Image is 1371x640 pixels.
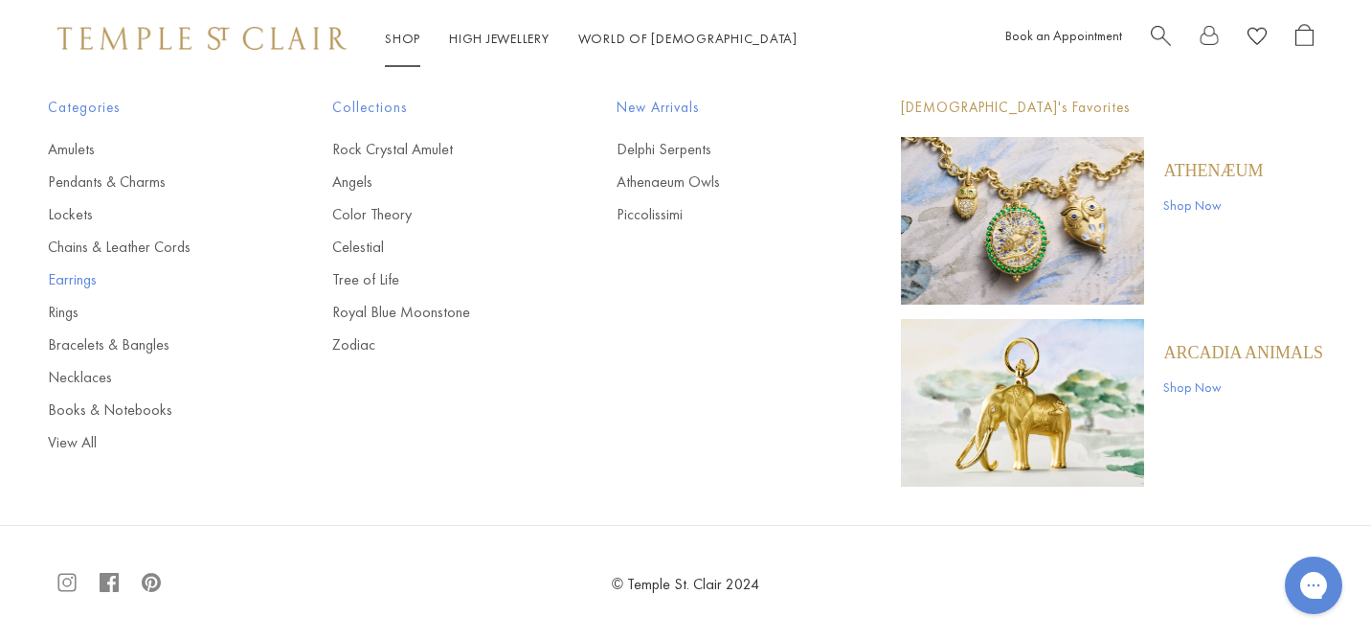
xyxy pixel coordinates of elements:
[57,27,347,50] img: Temple St. Clair
[48,334,256,355] a: Bracelets & Bangles
[48,171,256,193] a: Pendants & Charms
[48,269,256,290] a: Earrings
[385,27,798,51] nav: Main navigation
[48,400,256,421] a: Books & Notebooks
[48,96,256,120] span: Categories
[617,96,824,120] span: New Arrivals
[449,30,550,47] a: High JewelleryHigh Jewellery
[578,30,798,47] a: World of [DEMOGRAPHIC_DATA]World of [DEMOGRAPHIC_DATA]
[48,139,256,160] a: Amulets
[1295,24,1314,54] a: Open Shopping Bag
[332,171,540,193] a: Angels
[617,171,824,193] a: Athenaeum Owls
[332,302,540,323] a: Royal Blue Moonstone
[48,432,256,453] a: View All
[901,96,1323,120] p: [DEMOGRAPHIC_DATA]'s Favorites
[48,204,256,225] a: Lockets
[48,302,256,323] a: Rings
[1275,550,1352,621] iframe: Gorgias live chat messenger
[1151,24,1171,54] a: Search
[332,334,540,355] a: Zodiac
[332,269,540,290] a: Tree of Life
[617,139,824,160] a: Delphi Serpents
[385,30,420,47] a: ShopShop
[1163,160,1263,181] a: Athenæum
[1005,27,1122,44] a: Book an Appointment
[332,237,540,258] a: Celestial
[48,237,256,258] a: Chains & Leather Cords
[332,204,540,225] a: Color Theory
[332,139,540,160] a: Rock Crystal Amulet
[1163,377,1323,398] a: Shop Now
[332,96,540,120] span: Collections
[1163,194,1263,216] a: Shop Now
[48,367,256,388] a: Necklaces
[617,204,824,225] a: Piccolissimi
[612,574,759,594] a: © Temple St. Clair 2024
[1163,342,1323,363] a: ARCADIA ANIMALS
[1247,24,1267,54] a: View Wishlist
